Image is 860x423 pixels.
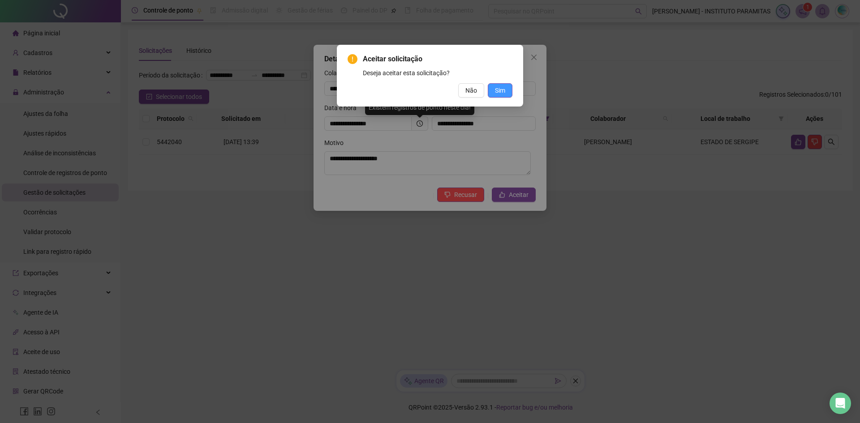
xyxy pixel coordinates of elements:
button: Sim [488,83,512,98]
button: Não [458,83,484,98]
div: Deseja aceitar esta solicitação? [363,68,512,78]
span: exclamation-circle [348,54,357,64]
span: Não [465,85,477,95]
div: Open Intercom Messenger [830,393,851,414]
span: Aceitar solicitação [363,54,512,64]
span: Sim [495,85,505,95]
